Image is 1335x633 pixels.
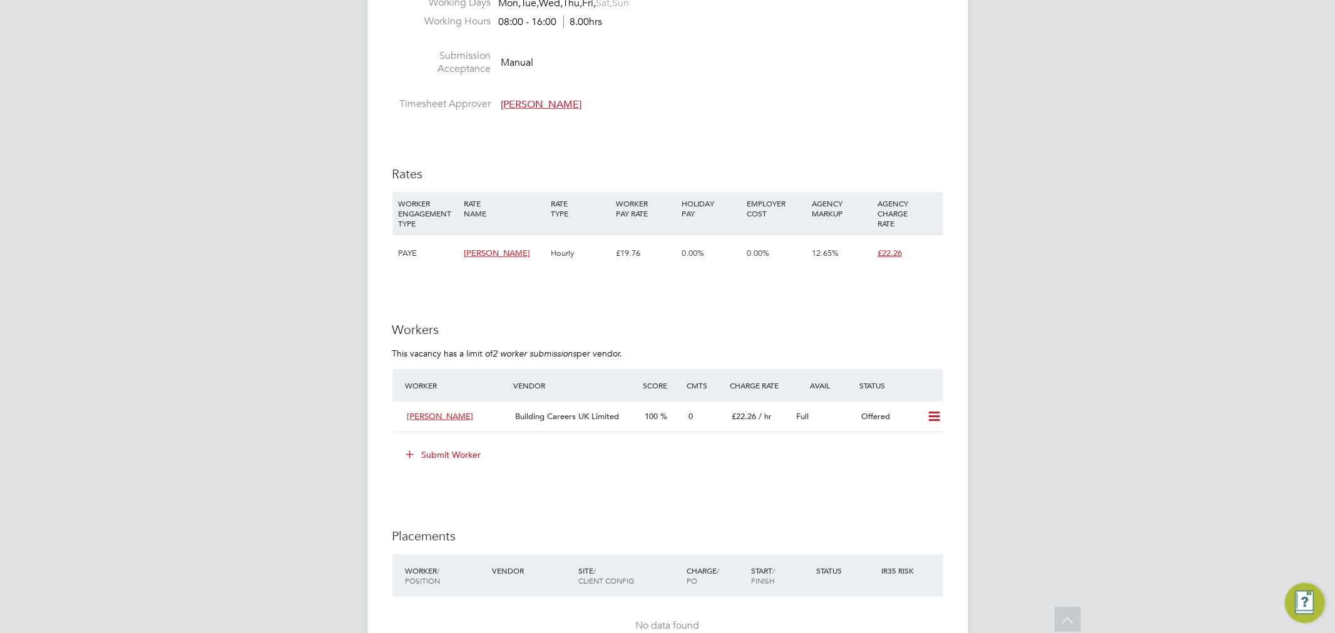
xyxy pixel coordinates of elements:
[392,98,491,111] label: Timesheet Approver
[744,192,809,225] div: EMPLOYER COST
[392,348,943,359] p: This vacancy has a limit of per vendor.
[688,411,693,422] span: 0
[747,248,769,258] span: 0.00%
[683,374,727,397] div: Cmts
[683,559,749,592] div: Charge
[727,374,792,397] div: Charge Rate
[402,374,511,397] div: Worker
[396,235,461,271] div: PAYE
[563,16,603,28] span: 8.00hrs
[645,411,658,422] span: 100
[792,374,857,397] div: Avail
[501,98,582,111] span: [PERSON_NAME]
[548,192,613,225] div: RATE TYPE
[856,374,943,397] div: Status
[687,565,719,585] span: / PO
[640,374,683,397] div: Score
[874,192,939,235] div: AGENCY CHARGE RATE
[406,565,441,585] span: / Position
[515,411,619,422] span: Building Careers UK Limited
[392,322,943,338] h3: Workers
[613,235,678,271] div: £19.76
[493,348,577,359] em: 2 worker submissions
[461,192,548,225] div: RATE NAME
[392,528,943,544] h3: Placements
[501,57,534,69] span: Manual
[797,411,809,422] span: Full
[499,16,603,29] div: 08:00 - 16:00
[748,559,813,592] div: Start
[1285,583,1325,623] button: Engage Resource Center
[392,15,491,28] label: Working Hours
[759,411,772,422] span: / hr
[405,619,931,632] div: No data found
[877,248,902,258] span: £22.26
[856,407,921,427] div: Offered
[878,559,921,582] div: IR35 Risk
[578,565,634,585] span: / Client Config
[396,192,461,235] div: WORKER ENGAGEMENT TYPE
[575,559,683,592] div: Site
[397,445,491,465] button: Submit Worker
[489,559,575,582] div: Vendor
[510,374,640,397] div: Vendor
[392,166,943,182] h3: Rates
[732,411,756,422] span: £22.26
[392,49,491,76] label: Submission Acceptance
[812,248,839,258] span: 12.65%
[678,192,744,225] div: HOLIDAY PAY
[613,192,678,225] div: WORKER PAY RATE
[464,248,530,258] span: [PERSON_NAME]
[548,235,613,271] div: Hourly
[751,565,775,585] span: / Finish
[809,192,874,225] div: AGENCY MARKUP
[407,411,474,422] span: [PERSON_NAME]
[682,248,704,258] span: 0.00%
[813,559,878,582] div: Status
[402,559,489,592] div: Worker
